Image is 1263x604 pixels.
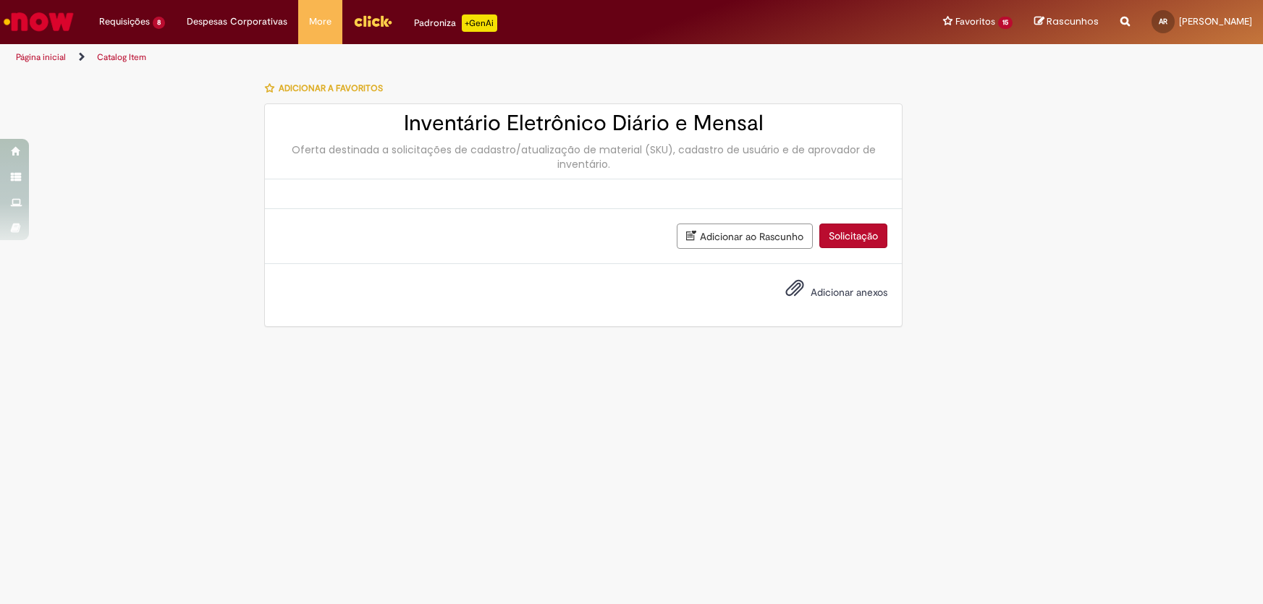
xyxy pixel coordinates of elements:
[279,111,887,135] h2: Inventário Eletrônico Diário e Mensal
[309,14,331,29] span: More
[99,14,150,29] span: Requisições
[1034,15,1099,29] a: Rascunhos
[153,17,165,29] span: 8
[414,14,497,32] div: Padroniza
[1047,14,1099,28] span: Rascunhos
[1159,17,1167,26] span: AR
[1179,15,1252,27] span: [PERSON_NAME]
[16,51,66,63] a: Página inicial
[819,224,887,248] button: Solicitação
[782,275,808,308] button: Adicionar anexos
[462,14,497,32] p: +GenAi
[353,10,392,32] img: click_logo_yellow_360x200.png
[279,82,383,94] span: Adicionar a Favoritos
[1,7,76,36] img: ServiceNow
[264,73,391,103] button: Adicionar a Favoritos
[97,51,146,63] a: Catalog Item
[677,224,813,249] button: Adicionar ao Rascunho
[955,14,995,29] span: Favoritos
[187,14,287,29] span: Despesas Corporativas
[11,44,831,71] ul: Trilhas de página
[279,143,887,171] div: Oferta destinada a solicitações de cadastro/atualização de material (SKU), cadastro de usuário e ...
[811,286,887,299] span: Adicionar anexos
[998,17,1013,29] span: 15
